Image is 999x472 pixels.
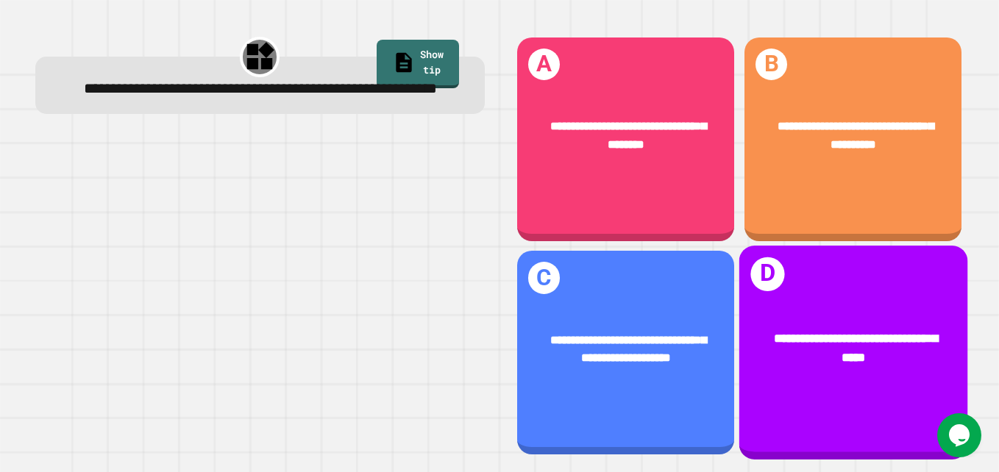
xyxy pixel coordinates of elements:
h1: B [756,49,788,81]
h1: A [528,49,561,81]
iframe: chat widget [937,413,984,457]
h1: D [750,257,784,291]
a: Show tip [377,40,459,88]
h1: C [528,262,561,294]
